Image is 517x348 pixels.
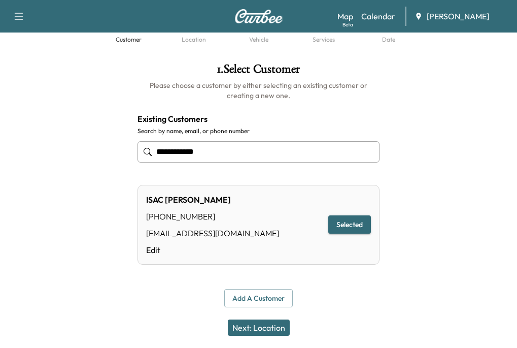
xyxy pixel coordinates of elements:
button: Selected [328,215,371,234]
button: Next: Location [228,320,290,336]
h6: Please choose a customer by either selecting an existing customer or creating a new one. [137,80,380,101]
div: Customer [116,37,142,43]
div: Beta [342,21,353,28]
a: Edit [146,244,279,256]
div: Services [313,37,335,43]
div: [EMAIL_ADDRESS][DOMAIN_NAME] [146,227,279,239]
a: MapBeta [337,10,353,22]
span: [PERSON_NAME] [427,10,489,22]
div: ISAC [PERSON_NAME] [146,194,279,206]
button: Add a customer [224,289,293,308]
h1: 1 . Select Customer [137,63,380,80]
div: Date [382,37,395,43]
div: [PHONE_NUMBER] [146,210,279,223]
img: Curbee Logo [234,9,283,23]
label: Search by name, email, or phone number [137,127,380,135]
h4: Existing Customers [137,113,380,125]
div: Vehicle [249,37,268,43]
div: Location [182,37,206,43]
a: Calendar [361,10,395,22]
